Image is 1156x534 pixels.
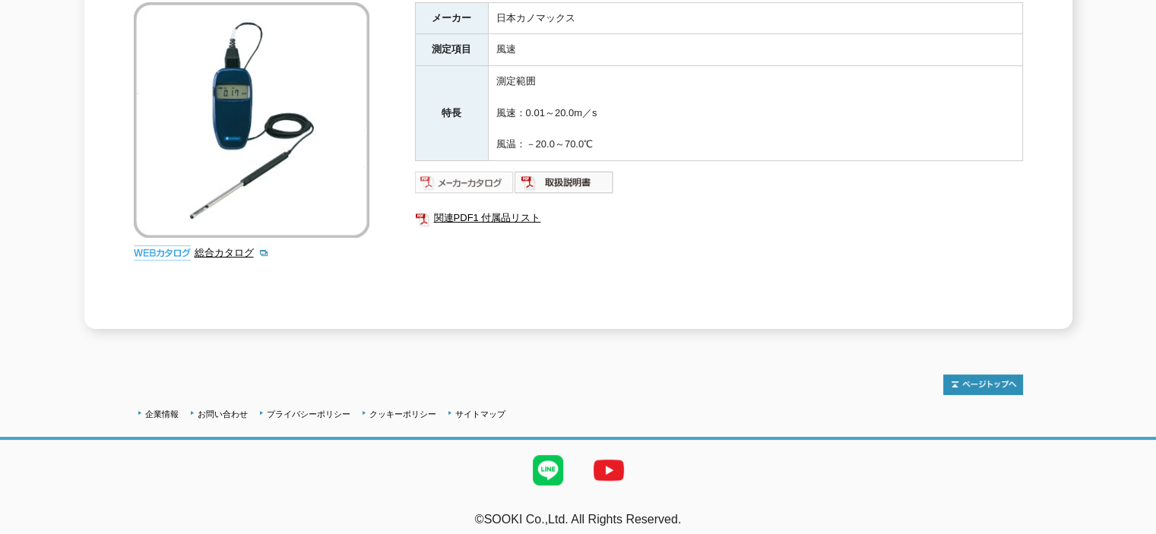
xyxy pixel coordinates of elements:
[145,409,179,419] a: 企業情報
[415,208,1023,228] a: 関連PDF1 付属品リスト
[415,66,488,161] th: 特長
[488,66,1022,161] td: 測定範囲 風速：0.01～20.0m／s 風温：－20.0～70.0℃
[578,440,639,501] img: YouTube
[943,374,1023,395] img: トップページへ
[515,180,614,191] a: 取扱説明書
[267,409,350,419] a: プライバシーポリシー
[455,409,505,419] a: サイトマップ
[134,2,369,238] img: アネモマスター風速計 Model6006
[198,409,248,419] a: お問い合わせ
[195,247,269,258] a: 総合カタログ
[369,409,436,419] a: クッキーポリシー
[134,245,191,261] img: webカタログ
[415,180,515,191] a: メーカーカタログ
[518,440,578,501] img: LINE
[415,34,488,66] th: 測定項目
[415,2,488,34] th: メーカー
[515,170,614,194] img: 取扱説明書
[488,2,1022,34] td: 日本カノマックス
[488,34,1022,66] td: 風速
[415,170,515,194] img: メーカーカタログ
